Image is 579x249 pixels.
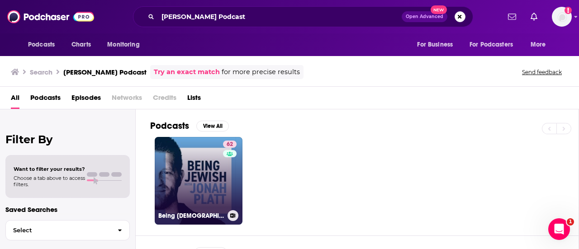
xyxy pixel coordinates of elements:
[552,7,572,27] img: User Profile
[222,67,300,77] span: for more precise results
[504,9,520,24] a: Show notifications dropdown
[14,166,85,172] span: Want to filter your results?
[519,68,565,76] button: Send feedback
[101,36,151,53] button: open menu
[411,36,464,53] button: open menu
[196,121,229,132] button: View All
[402,11,447,22] button: Open AdvancedNew
[223,141,237,148] a: 62
[107,38,139,51] span: Monitoring
[5,133,130,146] h2: Filter By
[5,205,130,214] p: Saved Searches
[112,90,142,109] span: Networks
[5,220,130,240] button: Select
[133,6,473,27] div: Search podcasts, credits, & more...
[565,7,572,14] svg: Add a profile image
[153,90,176,109] span: Credits
[158,9,402,24] input: Search podcasts, credits, & more...
[11,90,19,109] a: All
[154,67,220,77] a: Try an exact match
[406,14,443,19] span: Open Advanced
[30,68,52,76] h3: Search
[63,68,147,76] h3: [PERSON_NAME] Podcast
[531,38,546,51] span: More
[6,227,110,233] span: Select
[158,212,224,220] h3: Being [DEMOGRAPHIC_DATA] with [PERSON_NAME]
[155,137,242,225] a: 62Being [DEMOGRAPHIC_DATA] with [PERSON_NAME]
[7,8,94,25] img: Podchaser - Follow, Share and Rate Podcasts
[30,90,61,109] a: Podcasts
[71,90,101,109] a: Episodes
[548,218,570,240] iframe: Intercom live chat
[470,38,513,51] span: For Podcasters
[66,36,96,53] a: Charts
[22,36,66,53] button: open menu
[150,120,189,132] h2: Podcasts
[28,38,55,51] span: Podcasts
[464,36,526,53] button: open menu
[187,90,201,109] a: Lists
[417,38,453,51] span: For Business
[150,120,229,132] a: PodcastsView All
[527,9,541,24] a: Show notifications dropdown
[227,140,233,149] span: 62
[14,175,85,188] span: Choose a tab above to access filters.
[567,218,574,226] span: 1
[431,5,447,14] span: New
[552,7,572,27] span: Logged in as LBraverman
[552,7,572,27] button: Show profile menu
[524,36,557,53] button: open menu
[71,38,91,51] span: Charts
